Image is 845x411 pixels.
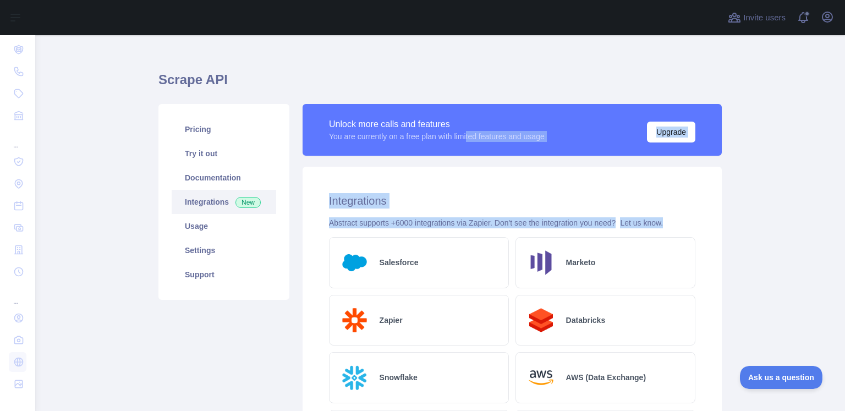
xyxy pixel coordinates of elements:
[525,361,557,394] img: Logo
[525,304,557,337] img: Logo
[329,193,695,209] h2: Integrations
[726,9,788,26] button: Invite users
[172,117,276,141] a: Pricing
[338,361,371,394] img: Logo
[566,315,606,326] h2: Databricks
[647,122,695,143] button: Upgrade
[9,128,26,150] div: ...
[380,372,418,383] h2: Snowflake
[566,372,646,383] h2: AWS (Data Exchange)
[380,257,419,268] h2: Salesforce
[380,315,403,326] h2: Zapier
[525,246,557,279] img: Logo
[172,166,276,190] a: Documentation
[9,284,26,306] div: ...
[566,257,596,268] h2: Marketo
[172,238,276,262] a: Settings
[172,214,276,238] a: Usage
[740,366,823,389] iframe: Toggle Customer Support
[235,197,261,208] span: New
[329,131,545,142] div: You are currently on a free plan with limited features and usage
[158,71,722,97] h1: Scrape API
[329,217,695,228] div: Abstract supports +6000 integrations via Zapier. Don't see the integration you need?
[172,262,276,287] a: Support
[743,12,786,24] span: Invite users
[172,141,276,166] a: Try it out
[338,304,371,337] img: Logo
[329,118,545,131] div: Unlock more calls and features
[338,246,371,279] img: Logo
[172,190,276,214] a: Integrations New
[620,218,663,227] a: Let us know.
